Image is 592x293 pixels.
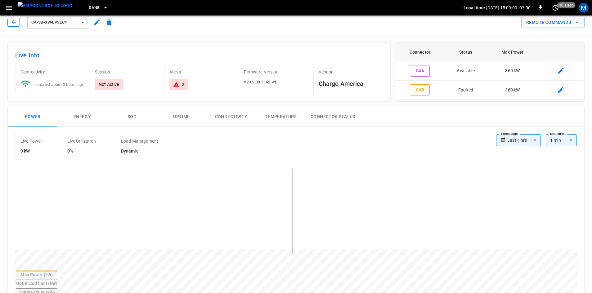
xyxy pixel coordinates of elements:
p: [DATE] 15:09:00 -07:00 [486,5,531,11]
label: Resolution [550,131,566,136]
span: updated about 3 hours ago [35,82,84,87]
button: C4A [410,65,430,77]
button: SOC [107,107,157,127]
p: Vendor [319,69,383,75]
button: Power [8,107,57,127]
label: Time Range [500,131,518,136]
span: SanB [89,4,100,11]
h6: Live Info [15,50,383,60]
th: Status [444,43,487,61]
div: 2 [182,81,184,87]
button: Temperature [256,107,306,127]
h6: 0 kW [20,148,42,155]
p: Connectivity [20,69,85,75]
button: Energy [57,107,107,127]
button: set refresh interval [550,3,560,13]
th: Max Power [487,43,538,61]
p: Load Management [121,138,158,144]
p: Live Power [20,138,42,144]
th: Connector [396,43,444,61]
button: SanB [86,2,110,14]
div: 1 min [546,134,577,146]
span: ca-sb-sw-evseC4 [31,19,77,26]
td: 360 kW [487,61,538,81]
button: Connector Status [306,107,360,127]
p: Alerts [169,69,234,75]
button: C4B [410,84,430,96]
button: Uptime [157,107,206,127]
h6: 0% [67,148,96,155]
p: Live Utilization [67,138,96,144]
p: Local time [464,5,485,11]
button: Connectivity [206,107,256,127]
p: Not Active [99,81,119,87]
p: Firmware Version [244,69,308,75]
div: Last 4 hrs [507,134,541,146]
span: 10 s ago [557,2,576,8]
div: remote commands options [521,17,585,28]
table: connector table [396,43,584,100]
p: Session [95,69,159,75]
span: V2.09.00.5362.WE [244,80,277,84]
div: profile-icon [579,3,589,13]
h6: Charge America [319,79,383,89]
button: ca-sb-sw-evseC4 [27,16,89,29]
td: Faulted [444,81,487,100]
td: 360 kW [487,81,538,100]
button: Remote Commands [521,17,585,28]
img: ampcontrol.io logo [18,2,73,10]
td: Available [444,61,487,81]
h6: Dynamic [121,148,158,155]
